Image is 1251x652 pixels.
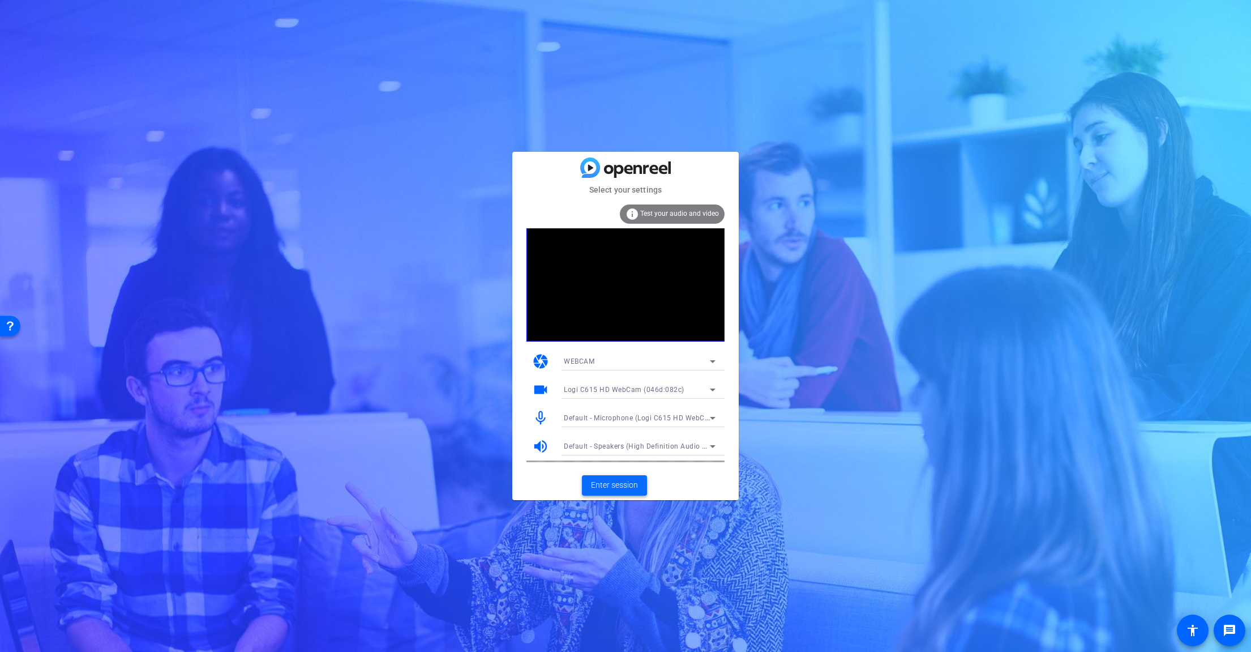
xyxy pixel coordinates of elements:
mat-icon: accessibility [1186,624,1199,637]
span: Enter session [591,479,638,491]
img: blue-gradient.svg [580,157,671,177]
mat-icon: message [1223,624,1236,637]
span: Default - Speakers (High Definition Audio Device) [564,441,726,450]
mat-card-subtitle: Select your settings [512,184,739,196]
span: WEBCAM [564,357,594,365]
span: Logi C615 HD WebCam (046d:082c) [564,386,684,394]
mat-icon: mic_none [532,410,549,427]
button: Enter session [582,475,647,496]
span: Default - Microphone (Logi C615 HD WebCam) (046d:082c) [564,413,760,422]
mat-icon: videocam [532,381,549,398]
span: Test your audio and video [640,210,719,218]
mat-icon: info [625,207,639,221]
mat-icon: camera [532,353,549,370]
mat-icon: volume_up [532,438,549,455]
